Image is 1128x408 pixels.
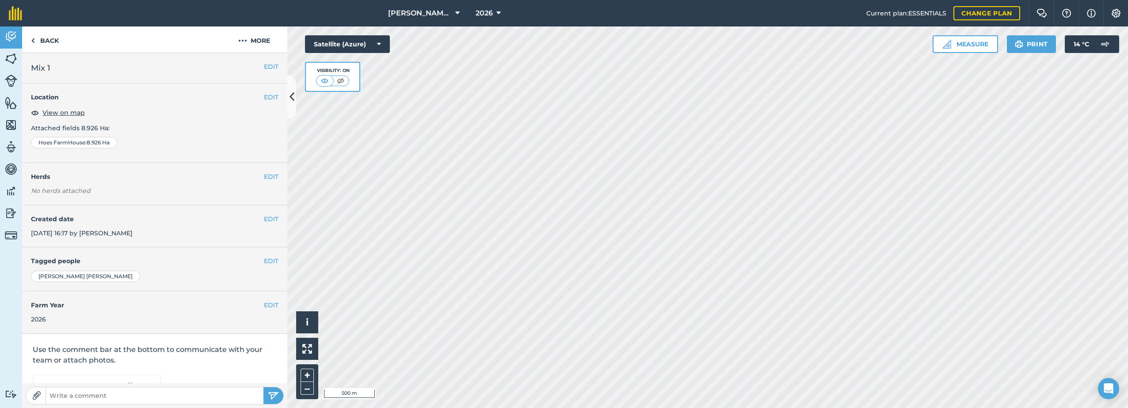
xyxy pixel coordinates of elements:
span: 14 ° C [1074,35,1089,53]
img: svg+xml;base64,PD94bWwgdmVyc2lvbj0iMS4wIiBlbmNvZGluZz0idXRmLTgiPz4KPCEtLSBHZW5lcmF0b3I6IEFkb2JlIE... [5,207,17,220]
img: svg+xml;base64,PHN2ZyB4bWxucz0iaHR0cDovL3d3dy53My5vcmcvMjAwMC9zdmciIHdpZHRoPSIxOCIgaGVpZ2h0PSIyNC... [31,107,39,118]
a: Back [22,26,68,53]
img: svg+xml;base64,PD94bWwgdmVyc2lvbj0iMS4wIiBlbmNvZGluZz0idXRmLTgiPz4KPCEtLSBHZW5lcmF0b3I6IEFkb2JlIE... [5,229,17,242]
img: svg+xml;base64,PD94bWwgdmVyc2lvbj0iMS4wIiBlbmNvZGluZz0idXRmLTgiPz4KPCEtLSBHZW5lcmF0b3I6IEFkb2JlIE... [5,185,17,198]
img: Ruler icon [942,40,951,49]
h4: Herds [31,172,287,181]
a: Change plan [953,6,1020,20]
div: [DATE] 16:17 by [PERSON_NAME] [22,205,287,248]
img: A cog icon [1111,9,1121,18]
img: Two speech bubbles overlapping with the left bubble in the forefront [1037,9,1047,18]
em: No herds attached [31,186,287,196]
img: svg+xml;base64,PD94bWwgdmVyc2lvbj0iMS4wIiBlbmNvZGluZz0idXRmLTgiPz4KPCEtLSBHZW5lcmF0b3I6IEFkb2JlIE... [5,390,17,398]
button: i [296,311,318,333]
img: svg+xml;base64,PHN2ZyB4bWxucz0iaHR0cDovL3d3dy53My5vcmcvMjAwMC9zdmciIHdpZHRoPSI1NiIgaGVpZ2h0PSI2MC... [5,96,17,110]
img: A question mark icon [1061,9,1072,18]
button: More [221,26,287,53]
button: View on map [31,107,85,118]
span: [PERSON_NAME] Farm Life [388,8,452,19]
img: svg+xml;base64,PD94bWwgdmVyc2lvbj0iMS4wIiBlbmNvZGluZz0idXRmLTgiPz4KPCEtLSBHZW5lcmF0b3I6IEFkb2JlIE... [5,75,17,87]
button: Satellite (Azure) [305,35,390,53]
h4: Farm Year [31,300,278,310]
h2: Mix 1 [31,62,278,74]
img: svg+xml;base64,PHN2ZyB4bWxucz0iaHR0cDovL3d3dy53My5vcmcvMjAwMC9zdmciIHdpZHRoPSI5IiBoZWlnaHQ9IjI0Ii... [31,35,35,46]
span: : 8.926 Ha [85,139,110,146]
p: Use the comment bar at the bottom to communicate with your team or attach photos. [33,344,277,366]
button: 14 °C [1065,35,1119,53]
img: fieldmargin Logo [9,6,22,20]
img: svg+xml;base64,PHN2ZyB4bWxucz0iaHR0cDovL3d3dy53My5vcmcvMjAwMC9zdmciIHdpZHRoPSIxOSIgaGVpZ2h0PSIyNC... [1015,39,1023,49]
h4: Location [31,92,278,102]
div: Open Intercom Messenger [1098,378,1119,399]
img: svg+xml;base64,PHN2ZyB4bWxucz0iaHR0cDovL3d3dy53My5vcmcvMjAwMC9zdmciIHdpZHRoPSI1NiIgaGVpZ2h0PSI2MC... [5,118,17,132]
img: svg+xml;base64,PHN2ZyB4bWxucz0iaHR0cDovL3d3dy53My5vcmcvMjAwMC9zdmciIHdpZHRoPSI1NiIgaGVpZ2h0PSI2MC... [5,52,17,65]
img: svg+xml;base64,PHN2ZyB4bWxucz0iaHR0cDovL3d3dy53My5vcmcvMjAwMC9zdmciIHdpZHRoPSIyMCIgaGVpZ2h0PSIyNC... [238,35,247,46]
p: Attached fields 8.926 Ha : [31,123,278,133]
img: svg+xml;base64,PD94bWwgdmVyc2lvbj0iMS4wIiBlbmNvZGluZz0idXRmLTgiPz4KPCEtLSBHZW5lcmF0b3I6IEFkb2JlIE... [5,140,17,154]
img: svg+xml;base64,PHN2ZyB4bWxucz0iaHR0cDovL3d3dy53My5vcmcvMjAwMC9zdmciIHdpZHRoPSIxNyIgaGVpZ2h0PSIxNy... [1087,8,1096,19]
img: svg+xml;base64,PHN2ZyB4bWxucz0iaHR0cDovL3d3dy53My5vcmcvMjAwMC9zdmciIHdpZHRoPSI1MCIgaGVpZ2h0PSI0MC... [335,76,346,85]
h4: Tagged people [31,256,278,266]
button: Measure [933,35,998,53]
img: svg+xml;base64,PD94bWwgdmVyc2lvbj0iMS4wIiBlbmNvZGluZz0idXRmLTgiPz4KPCEtLSBHZW5lcmF0b3I6IEFkb2JlIE... [5,162,17,176]
div: Visibility: On [316,67,350,74]
h4: Created date [31,214,278,224]
button: EDIT [264,62,278,72]
img: svg+xml;base64,PD94bWwgdmVyc2lvbj0iMS4wIiBlbmNvZGluZz0idXRmLTgiPz4KPCEtLSBHZW5lcmF0b3I6IEFkb2JlIE... [5,30,17,43]
img: svg+xml;base64,PD94bWwgdmVyc2lvbj0iMS4wIiBlbmNvZGluZz0idXRmLTgiPz4KPCEtLSBHZW5lcmF0b3I6IEFkb2JlIE... [1096,35,1114,53]
img: Four arrows, one pointing top left, one top right, one bottom right and the last bottom left [302,344,312,354]
button: EDIT [264,172,278,181]
button: EDIT [264,92,278,102]
span: Current plan : ESSENTIALS [866,8,946,18]
button: + [301,369,314,382]
button: – [301,382,314,395]
span: Hoes FarmHouse [38,139,85,146]
span: i [306,317,309,328]
span: 2026 [476,8,493,19]
img: Paperclip icon [32,391,41,400]
button: Print [1007,35,1056,53]
span: View on map [42,108,85,117]
div: 2026 [31,314,278,324]
button: EDIT [264,300,278,310]
button: EDIT [264,214,278,224]
div: [PERSON_NAME] [PERSON_NAME] [31,271,140,282]
input: Write a comment [46,389,263,402]
img: svg+xml;base64,PHN2ZyB4bWxucz0iaHR0cDovL3d3dy53My5vcmcvMjAwMC9zdmciIHdpZHRoPSI1MCIgaGVpZ2h0PSI0MC... [319,76,330,85]
button: EDIT [264,256,278,266]
img: svg+xml;base64,PHN2ZyB4bWxucz0iaHR0cDovL3d3dy53My5vcmcvMjAwMC9zdmciIHdpZHRoPSIyNSIgaGVpZ2h0PSIyNC... [268,390,279,401]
